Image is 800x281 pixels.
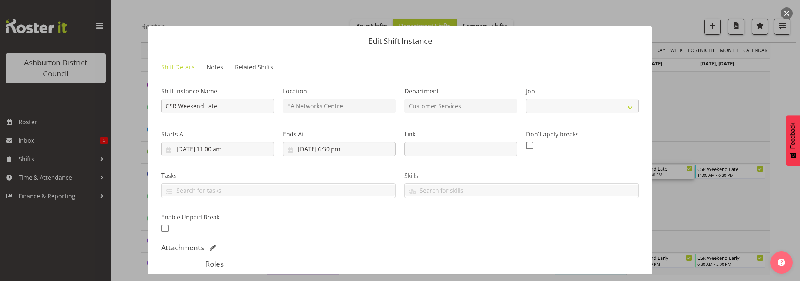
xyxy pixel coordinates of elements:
[205,259,594,268] h5: Roles
[778,259,785,266] img: help-xxl-2.png
[526,130,639,139] label: Don't apply breaks
[526,87,639,96] label: Job
[404,87,517,96] label: Department
[283,142,396,156] input: Click to select...
[161,142,274,156] input: Click to select...
[162,185,395,196] input: Search for tasks
[155,37,645,45] p: Edit Shift Instance
[161,243,204,252] h5: Attachments
[206,63,223,72] span: Notes
[283,130,396,139] label: Ends At
[161,213,274,222] label: Enable Unpaid Break
[161,130,274,139] label: Starts At
[790,123,796,149] span: Feedback
[161,63,195,72] span: Shift Details
[161,87,274,96] label: Shift Instance Name
[161,99,274,113] input: Shift Instance Name
[786,115,800,166] button: Feedback - Show survey
[283,87,396,96] label: Location
[404,130,517,139] label: Link
[405,185,638,196] input: Search for skills
[404,171,639,180] label: Skills
[235,63,273,72] span: Related Shifts
[161,171,396,180] label: Tasks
